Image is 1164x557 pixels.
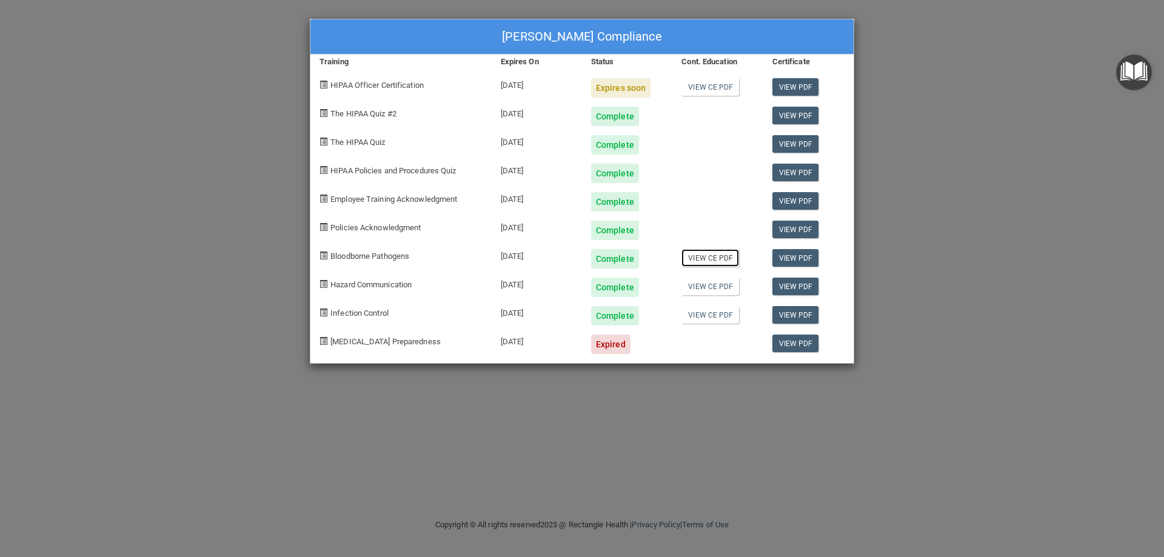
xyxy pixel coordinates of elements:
div: [DATE] [492,126,582,155]
div: Expires soon [591,78,651,98]
a: View PDF [772,164,819,181]
span: The HIPAA Quiz #2 [330,109,396,118]
a: View PDF [772,135,819,153]
a: View PDF [772,306,819,324]
div: [DATE] [492,268,582,297]
span: [MEDICAL_DATA] Preparedness [330,337,441,346]
a: View PDF [772,249,819,267]
span: Policies Acknowledgment [330,223,421,232]
div: Complete [591,107,639,126]
a: View PDF [772,78,819,96]
div: Expired [591,335,630,354]
button: Open Resource Center [1116,55,1152,90]
a: View CE PDF [681,78,739,96]
div: Complete [591,221,639,240]
div: [DATE] [492,183,582,212]
span: The HIPAA Quiz [330,138,385,147]
span: Infection Control [330,309,389,318]
div: [DATE] [492,325,582,354]
div: Certificate [763,55,854,69]
div: [DATE] [492,98,582,126]
div: Expires On [492,55,582,69]
a: View PDF [772,335,819,352]
div: Complete [591,249,639,268]
div: [PERSON_NAME] Compliance [310,19,854,55]
span: HIPAA Officer Certification [330,81,424,90]
a: View PDF [772,221,819,238]
div: [DATE] [492,240,582,268]
div: Training [310,55,492,69]
span: Hazard Communication [330,280,412,289]
span: Employee Training Acknowledgment [330,195,457,204]
a: View PDF [772,192,819,210]
div: Cont. Education [672,55,763,69]
div: Complete [591,278,639,297]
a: View CE PDF [681,249,739,267]
div: Complete [591,135,639,155]
a: View PDF [772,107,819,124]
span: HIPAA Policies and Procedures Quiz [330,166,456,175]
a: View CE PDF [681,278,739,295]
div: [DATE] [492,297,582,325]
span: Bloodborne Pathogens [330,252,409,261]
div: Complete [591,164,639,183]
div: Complete [591,306,639,325]
a: View PDF [772,278,819,295]
a: View CE PDF [681,306,739,324]
div: [DATE] [492,155,582,183]
div: [DATE] [492,69,582,98]
div: Complete [591,192,639,212]
div: [DATE] [492,212,582,240]
div: Status [582,55,672,69]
